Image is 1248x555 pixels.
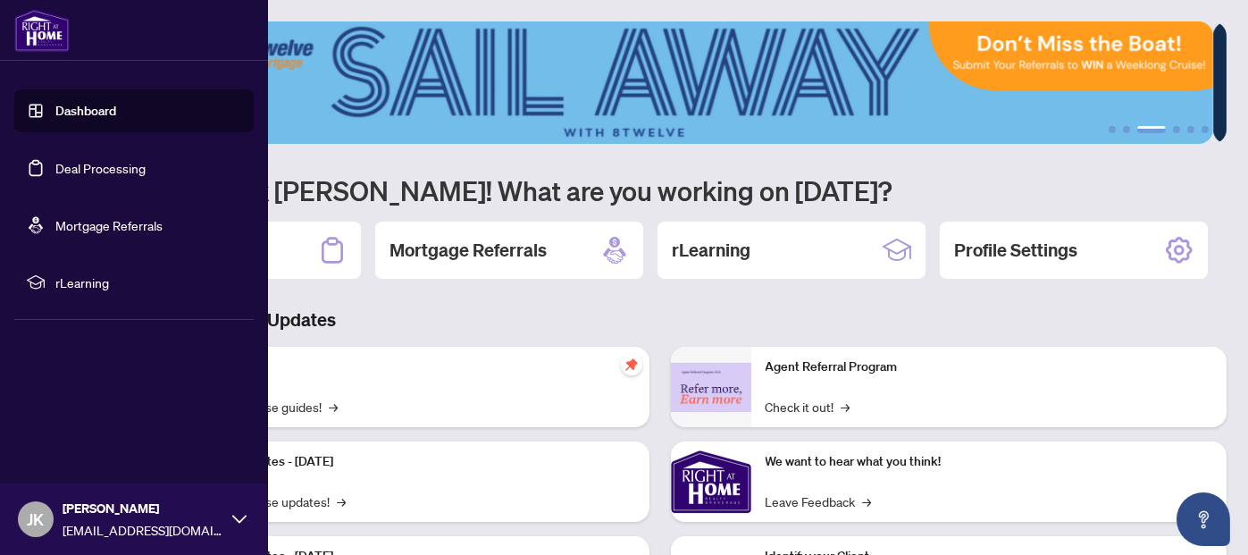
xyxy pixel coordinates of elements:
img: We want to hear what you think! [671,441,751,522]
span: [PERSON_NAME] [63,499,223,518]
button: 6 [1202,126,1209,133]
img: Agent Referral Program [671,363,751,412]
span: JK [28,507,45,532]
h1: Welcome back [PERSON_NAME]! What are you working on [DATE]? [93,173,1227,207]
p: Agent Referral Program [766,357,1213,377]
button: 2 [1123,126,1130,133]
span: pushpin [621,354,642,375]
span: → [863,492,872,511]
span: → [329,397,338,416]
img: logo [14,9,70,52]
p: We want to hear what you think! [766,452,1213,472]
p: Platform Updates - [DATE] [188,452,635,472]
button: 4 [1173,126,1180,133]
a: Check it out!→ [766,397,850,416]
img: Slide 2 [93,21,1213,144]
a: Leave Feedback→ [766,492,872,511]
button: Open asap [1177,492,1230,546]
h2: Profile Settings [954,238,1077,263]
span: [EMAIL_ADDRESS][DOMAIN_NAME] [63,520,223,540]
a: Mortgage Referrals [55,217,163,233]
h2: Mortgage Referrals [389,238,547,263]
h2: rLearning [672,238,750,263]
a: Deal Processing [55,160,146,176]
button: 1 [1109,126,1116,133]
a: Dashboard [55,103,116,119]
span: → [337,492,346,511]
h3: Brokerage & Industry Updates [93,307,1227,332]
span: → [842,397,850,416]
p: Self-Help [188,357,635,377]
button: 5 [1187,126,1194,133]
button: 3 [1137,126,1166,133]
span: rLearning [55,273,241,292]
